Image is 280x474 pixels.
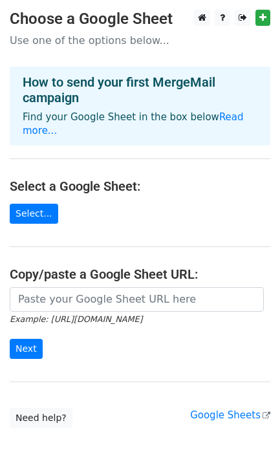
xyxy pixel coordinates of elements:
[10,178,270,194] h4: Select a Google Sheet:
[10,34,270,47] p: Use one of the options below...
[10,408,72,428] a: Need help?
[10,314,142,324] small: Example: [URL][DOMAIN_NAME]
[10,10,270,28] h3: Choose a Google Sheet
[10,266,270,282] h4: Copy/paste a Google Sheet URL:
[23,111,244,136] a: Read more...
[23,111,257,138] p: Find your Google Sheet in the box below
[10,287,264,312] input: Paste your Google Sheet URL here
[23,74,257,105] h4: How to send your first MergeMail campaign
[10,339,43,359] input: Next
[190,409,270,421] a: Google Sheets
[10,204,58,224] a: Select...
